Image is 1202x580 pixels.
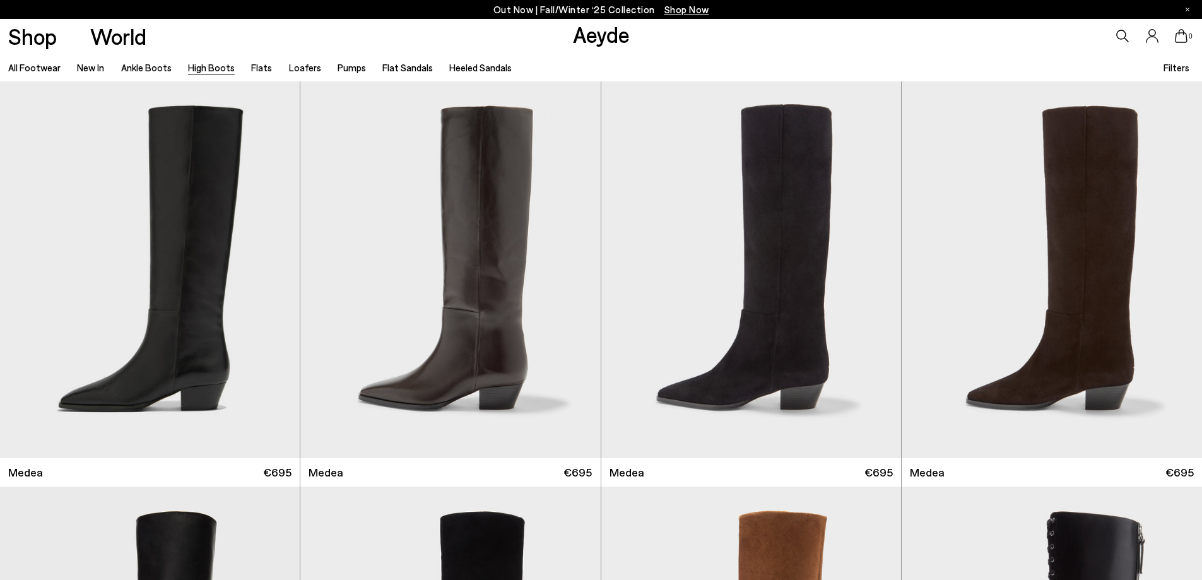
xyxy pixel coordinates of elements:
span: Medea [8,465,43,480]
a: Flat Sandals [382,62,433,73]
span: €695 [1165,465,1194,480]
img: Medea Suede Knee-High Boots [601,81,901,458]
img: Medea Suede Knee-High Boots [902,81,1202,458]
a: All Footwear [8,62,61,73]
span: €695 [864,465,893,480]
a: 0 [1175,29,1187,43]
a: World [90,25,146,47]
a: Ankle Boots [121,62,172,73]
span: Filters [1164,62,1189,73]
a: Heeled Sandals [449,62,512,73]
span: Medea [610,465,644,480]
a: Flats [251,62,272,73]
span: Navigate to /collections/new-in [664,4,709,15]
a: Shop [8,25,57,47]
span: €695 [563,465,592,480]
p: Out Now | Fall/Winter ‘25 Collection [493,2,709,18]
a: Medea €695 [601,458,901,487]
a: Loafers [289,62,321,73]
a: Pumps [338,62,366,73]
span: Medea [309,465,343,480]
a: New In [77,62,104,73]
a: Medea €695 [300,458,600,487]
a: Aeyde [573,21,630,47]
img: Medea Knee-High Boots [300,81,600,458]
span: Medea [910,465,945,480]
span: €695 [263,465,292,480]
span: 0 [1187,33,1194,40]
a: Medea €695 [902,458,1202,487]
a: High Boots [188,62,235,73]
